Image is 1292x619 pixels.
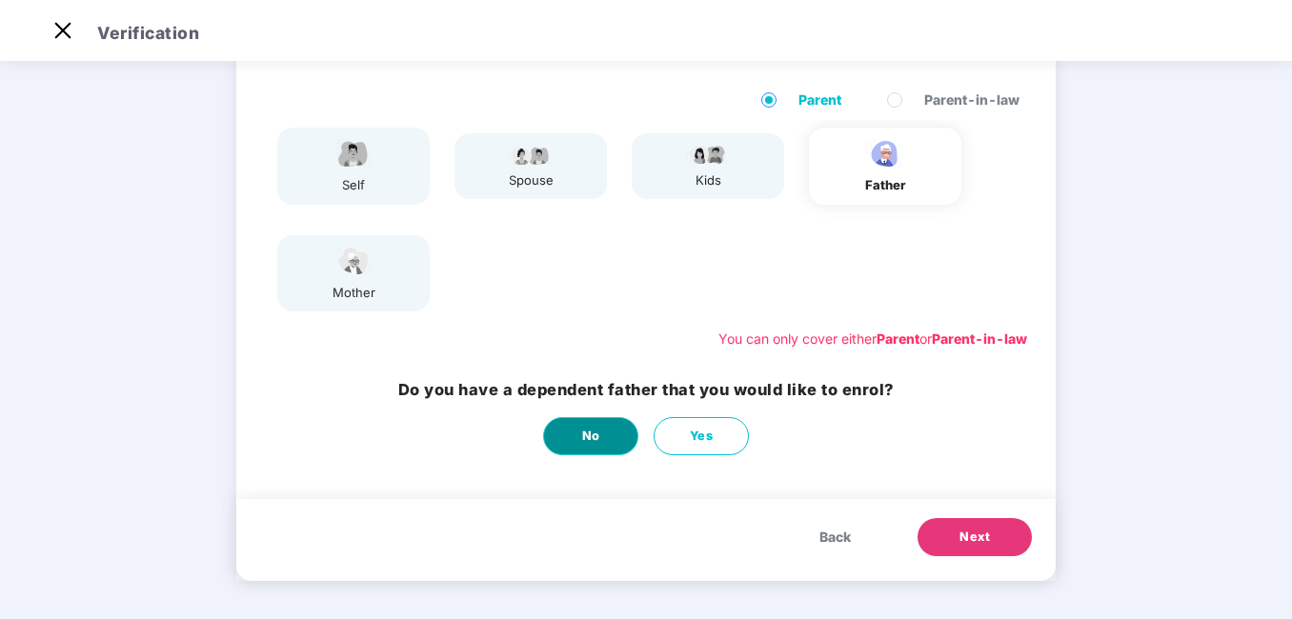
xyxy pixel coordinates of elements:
div: father [861,175,909,195]
h3: Do you have a dependent father that you would like to enrol? [398,378,895,403]
span: Back [819,527,851,548]
span: Next [959,528,990,547]
button: No [543,417,638,455]
b: Parent [877,330,919,347]
div: mother [330,283,377,303]
img: svg+xml;base64,PHN2ZyB4bWxucz0iaHR0cDovL3d3dy53My5vcmcvMjAwMC9zdmciIHdpZHRoPSI5Ny44OTciIGhlaWdodD... [507,143,555,166]
button: Next [918,518,1032,556]
div: You can only cover either or [718,329,1027,349]
div: self [330,175,377,195]
b: Parent-in-law [932,330,1027,347]
span: Parent [791,90,849,110]
span: No [582,427,600,446]
img: svg+xml;base64,PHN2ZyBpZD0iRW1wbG95ZWVfbWFsZSIgeG1sbnM9Imh0dHA6Ly93d3cudzMub3JnLzIwMDAvc3ZnIiB3aW... [330,137,377,170]
button: Back [800,518,870,556]
div: spouse [507,170,555,190]
img: svg+xml;base64,PHN2ZyB4bWxucz0iaHR0cDovL3d3dy53My5vcmcvMjAwMC9zdmciIHdpZHRoPSI1NCIgaGVpZ2h0PSIzOC... [330,245,377,278]
span: Parent-in-law [917,90,1027,110]
img: svg+xml;base64,PHN2ZyB4bWxucz0iaHR0cDovL3d3dy53My5vcmcvMjAwMC9zdmciIHdpZHRoPSI3OS4wMzciIGhlaWdodD... [684,143,732,166]
div: kids [684,170,732,190]
img: svg+xml;base64,PHN2ZyBpZD0iRmF0aGVyX2ljb24iIHhtbG5zPSJodHRwOi8vd3d3LnczLm9yZy8yMDAwL3N2ZyIgeG1sbn... [861,137,909,170]
span: Yes [690,427,714,446]
button: Yes [654,417,749,455]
